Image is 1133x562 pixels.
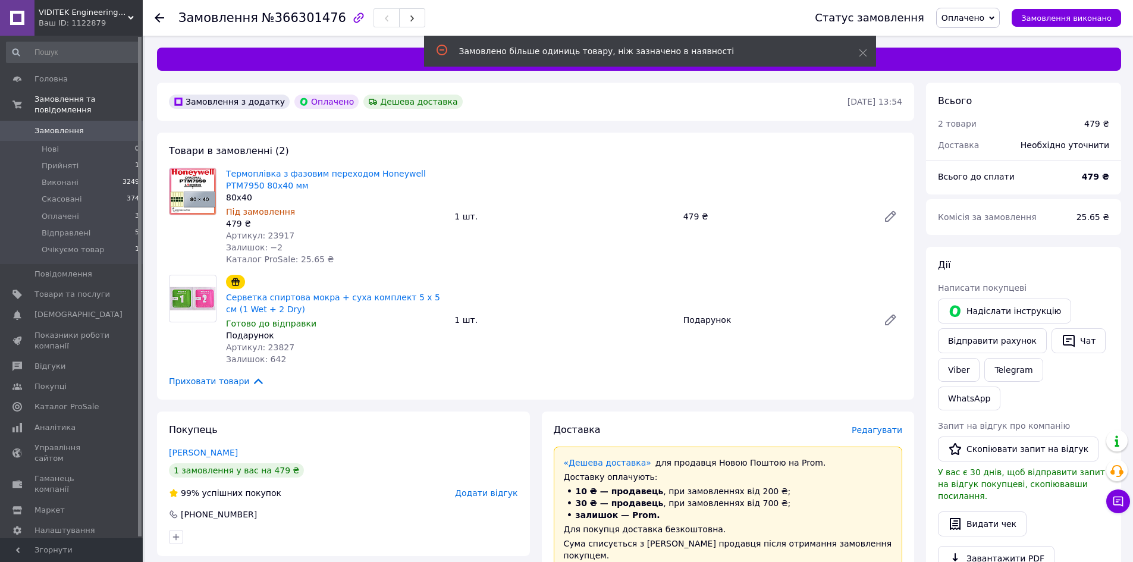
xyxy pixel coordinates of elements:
[123,177,139,188] span: 3249
[169,95,290,109] div: Замовлення з додатку
[169,375,265,388] span: Приховати товари
[155,12,164,24] div: Повернутися назад
[679,312,874,328] div: Подарунок
[42,177,79,188] span: Виконані
[938,259,950,271] span: Дії
[459,45,829,57] div: Замовлено більше одиниць товару, ніж зазначено в наявності
[294,95,359,109] div: Оплачено
[6,42,140,63] input: Пошук
[42,228,90,238] span: Відправлені
[135,244,139,255] span: 1
[576,498,664,508] span: 30 ₴ — продавець
[938,212,1037,222] span: Комісія за замовлення
[679,208,874,225] div: 479 ₴
[262,11,346,25] span: №366301476
[450,208,678,225] div: 1 шт.
[226,231,294,240] span: Артикул: 23917
[564,523,893,535] div: Для покупця доставка безкоштовна.
[1084,118,1109,130] div: 479 ₴
[878,205,902,228] a: Редагувати
[39,18,143,29] div: Ваш ID: 1122879
[226,329,445,341] div: Подарунок
[1012,9,1121,27] button: Замовлення виконано
[34,525,95,536] span: Налаштування
[42,144,59,155] span: Нові
[554,424,601,435] span: Доставка
[938,140,979,150] span: Доставка
[941,13,984,23] span: Оплачено
[938,387,1000,410] a: WhatsApp
[135,161,139,171] span: 1
[226,293,440,314] a: Серветка спиртова мокра + суха комплект 5 x 5 см (1 Wet + 2 Dry)
[169,487,281,499] div: успішних покупок
[42,211,79,222] span: Оплачені
[1052,328,1106,353] button: Чат
[848,97,902,106] time: [DATE] 13:54
[169,448,238,457] a: [PERSON_NAME]
[226,343,294,352] span: Артикул: 23827
[34,269,92,280] span: Повідомлення
[1076,212,1109,222] span: 25.65 ₴
[42,194,82,205] span: Скасовані
[363,95,462,109] div: Дешева доставка
[181,488,199,498] span: 99%
[1082,172,1109,181] b: 479 ₴
[938,421,1070,431] span: Запит на відгук про компанію
[178,11,258,25] span: Замовлення
[938,511,1027,536] button: Видати чек
[34,361,65,372] span: Відгуки
[226,218,445,230] div: 479 ₴
[34,442,110,464] span: Управління сайтом
[34,422,76,433] span: Аналітика
[226,191,445,203] div: 80x40
[450,312,678,328] div: 1 шт.
[34,330,110,351] span: Показники роботи компанії
[135,144,139,155] span: 0
[34,74,68,84] span: Головна
[815,12,924,24] div: Статус замовлення
[34,125,84,136] span: Замовлення
[938,172,1015,181] span: Всього до сплати
[226,319,316,328] span: Готово до відправки
[1021,14,1112,23] span: Замовлення виконано
[564,497,893,509] li: , при замовленнях від 700 ₴;
[938,328,1047,353] button: Відправити рахунок
[135,211,139,222] span: 3
[226,243,283,252] span: Залишок: −2
[564,471,893,483] div: Доставку оплачують:
[576,510,660,520] span: залишок — Prom.
[169,145,289,156] span: Товари в замовленні (2)
[564,485,893,497] li: , при замовленнях від 200 ₴;
[169,424,218,435] span: Покупець
[39,7,128,18] span: VIDITEK Engineering Group
[878,308,902,332] a: Редагувати
[34,473,110,495] span: Гаманець компанії
[34,309,123,320] span: [DEMOGRAPHIC_DATA]
[1106,489,1130,513] button: Чат з покупцем
[852,425,902,435] span: Редагувати
[170,287,216,310] img: Серветка спиртова мокра + суха комплект 5 x 5 см (1 Wet + 2 Dry)
[1013,132,1116,158] div: Необхідно уточнити
[42,244,105,255] span: Очікуємо товар
[42,161,79,171] span: Прийняті
[226,354,286,364] span: Залишок: 642
[180,508,258,520] div: [PHONE_NUMBER]
[226,169,426,190] a: Термоплівка з фазовим переходом Honeywell PTM7950 80x40 мм
[938,467,1105,501] span: У вас є 30 днів, щоб відправити запит на відгук покупцеві, скопіювавши посилання.
[135,228,139,238] span: 5
[34,505,65,516] span: Маркет
[564,457,893,469] div: для продавця Новою Поштою на Prom.
[938,283,1027,293] span: Написати покупцеві
[984,358,1043,382] a: Telegram
[938,95,972,106] span: Всього
[226,207,295,216] span: Під замовлення
[127,194,139,205] span: 374
[938,119,977,128] span: 2 товари
[938,358,980,382] a: Viber
[169,463,304,478] div: 1 замовлення у вас на 479 ₴
[226,255,334,264] span: Каталог ProSale: 25.65 ₴
[34,401,99,412] span: Каталог ProSale
[938,299,1071,324] button: Надіслати інструкцію
[170,168,216,215] img: Термоплівка з фазовим переходом Honeywell PTM7950 80x40 мм
[34,94,143,115] span: Замовлення та повідомлення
